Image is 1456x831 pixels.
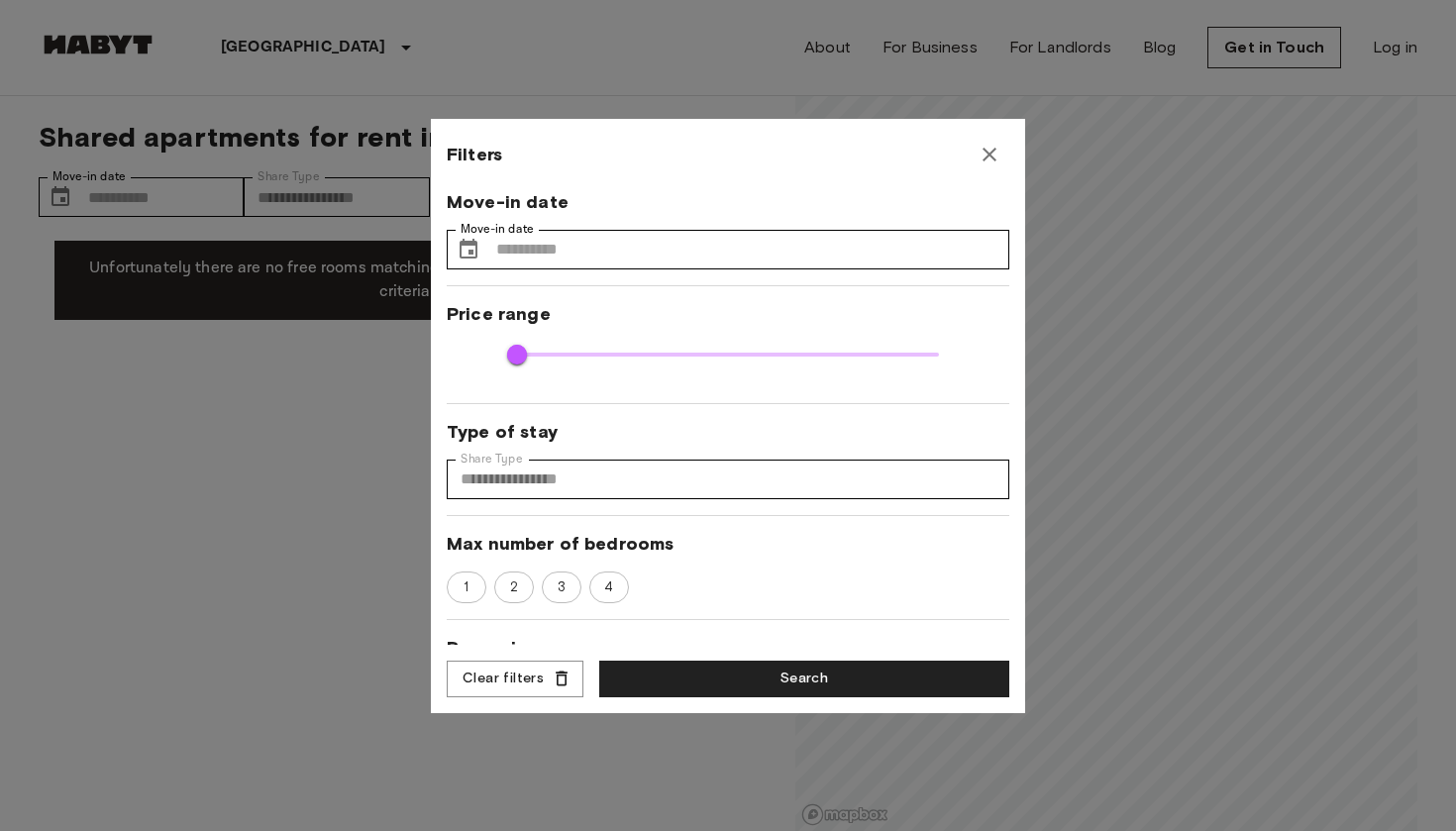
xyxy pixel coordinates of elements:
span: Max number of bedrooms [447,532,1009,556]
div: 1 [447,571,486,603]
button: Choose date [449,230,488,269]
div: 2 [494,571,534,603]
span: Price range [447,302,1009,326]
span: Type of stay [447,420,1009,444]
span: Room size [447,636,1009,660]
span: 3 [547,577,576,597]
button: Search [599,661,1009,697]
label: Share Type [461,451,523,467]
label: Move-in date [461,221,534,238]
span: Filters [447,143,502,166]
div: 3 [542,571,581,603]
span: 2 [499,577,529,597]
button: Clear filters [447,661,583,697]
span: 4 [593,577,624,597]
span: 1 [453,577,479,597]
div: 4 [589,571,629,603]
span: Move-in date [447,190,1009,214]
